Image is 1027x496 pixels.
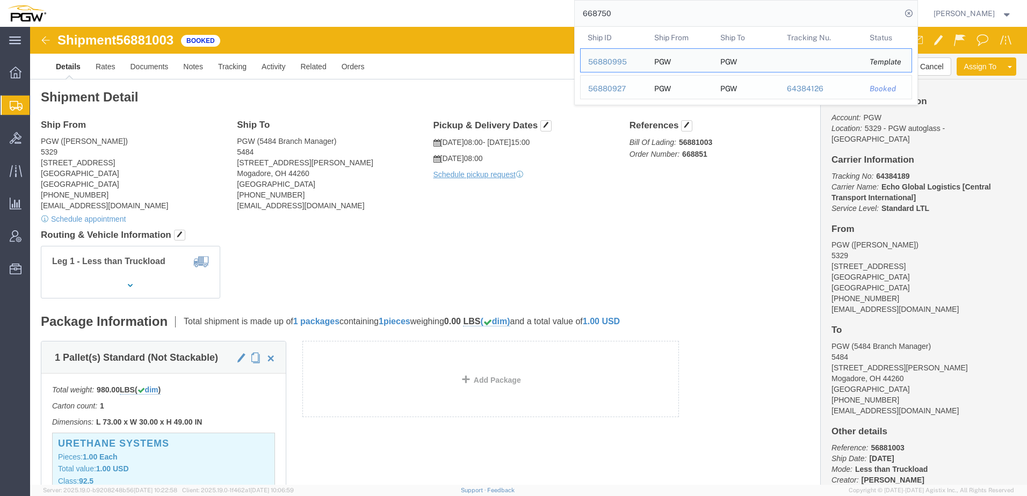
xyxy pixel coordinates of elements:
[588,83,639,94] div: 56880927
[30,27,1027,485] iframe: FS Legacy Container
[487,487,515,493] a: Feedback
[43,487,177,493] span: Server: 2025.19.0-b9208248b56
[933,7,1012,20] button: [PERSON_NAME]
[779,27,862,48] th: Tracking Nu.
[720,49,737,72] div: PGW
[250,487,294,493] span: [DATE] 10:06:59
[870,83,904,94] div: Booked
[575,1,901,26] input: Search for shipment number, reference number
[646,27,713,48] th: Ship From
[461,487,488,493] a: Support
[182,487,294,493] span: Client: 2025.19.0-1f462a1
[786,83,855,94] div: 64384126
[654,76,670,99] div: PGW
[580,27,647,48] th: Ship ID
[580,27,917,105] table: Search Results
[713,27,779,48] th: Ship To
[588,56,639,68] div: 56880995
[934,8,995,19] span: Amber Hickey
[862,27,912,48] th: Status
[720,76,737,99] div: PGW
[849,486,1014,495] span: Copyright © [DATE]-[DATE] Agistix Inc., All Rights Reserved
[8,5,46,21] img: logo
[654,49,670,72] div: PGW
[134,487,177,493] span: [DATE] 10:22:58
[870,56,904,68] div: Template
